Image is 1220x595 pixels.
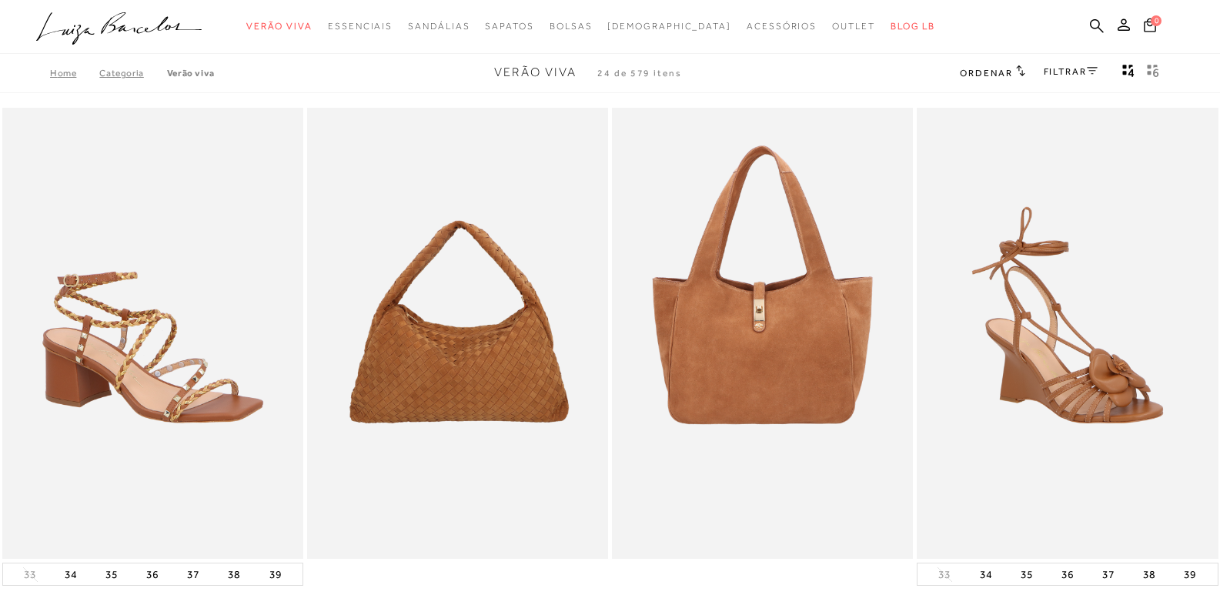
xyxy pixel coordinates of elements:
span: Ordenar [960,68,1012,79]
img: SANDÁLIA ANABELA EM COURO CARAMELO AMARRAÇÃO E APLICAÇÃO FLORAL [918,110,1216,557]
a: Verão Viva [167,68,215,79]
span: Bolsas [550,21,593,32]
button: 38 [223,563,245,585]
img: BOLSA MÉDIA EM CAMURÇA CARAMELO COM FECHO DOURADO [613,110,911,557]
a: categoryNavScreenReaderText [246,12,313,41]
span: Verão Viva [246,21,313,32]
span: BLOG LB [891,21,935,32]
a: SANDÁLIA ANABELA EM COURO CARAMELO AMARRAÇÃO E APLICAÇÃO FLORAL SANDÁLIA ANABELA EM COURO CARAMEL... [918,110,1216,557]
button: 38 [1138,563,1160,585]
a: BOLSA HOBO EM CAMURÇA TRESSÊ CARAMELO GRANDE BOLSA HOBO EM CAMURÇA TRESSÊ CARAMELO GRANDE [309,110,607,557]
span: Sandálias [408,21,470,32]
button: gridText6Desc [1142,63,1164,83]
button: 36 [142,563,163,585]
button: 33 [19,567,41,582]
a: BLOG LB [891,12,935,41]
a: categoryNavScreenReaderText [328,12,393,41]
a: categoryNavScreenReaderText [408,12,470,41]
a: FILTRAR [1044,66,1098,77]
a: noSubCategoriesText [607,12,731,41]
span: Essenciais [328,21,393,32]
span: Verão Viva [494,65,577,79]
a: categoryNavScreenReaderText [832,12,875,41]
span: Outlet [832,21,875,32]
button: 39 [265,563,286,585]
button: 39 [1179,563,1201,585]
button: 34 [60,563,82,585]
span: Acessórios [747,21,817,32]
button: 35 [1016,563,1038,585]
button: 37 [1098,563,1119,585]
span: 24 de 579 itens [597,68,682,79]
a: categoryNavScreenReaderText [550,12,593,41]
button: Mostrar 4 produtos por linha [1118,63,1139,83]
a: SANDÁLIA EM COURO CARAMELO COM SALTO MÉDIO E TIRAS TRANÇADAS TRICOLOR SANDÁLIA EM COURO CARAMELO ... [4,110,302,557]
span: 0 [1151,15,1162,26]
button: 34 [975,563,997,585]
button: 37 [182,563,204,585]
a: BOLSA MÉDIA EM CAMURÇA CARAMELO COM FECHO DOURADO BOLSA MÉDIA EM CAMURÇA CARAMELO COM FECHO DOURADO [613,110,911,557]
a: categoryNavScreenReaderText [485,12,533,41]
button: 0 [1139,17,1161,38]
a: Home [50,68,99,79]
span: Sapatos [485,21,533,32]
button: 36 [1057,563,1078,585]
a: Categoria [99,68,166,79]
a: categoryNavScreenReaderText [747,12,817,41]
img: BOLSA HOBO EM CAMURÇA TRESSÊ CARAMELO GRANDE [309,110,607,557]
button: 35 [101,563,122,585]
button: 33 [934,567,955,582]
span: [DEMOGRAPHIC_DATA] [607,21,731,32]
img: SANDÁLIA EM COURO CARAMELO COM SALTO MÉDIO E TIRAS TRANÇADAS TRICOLOR [4,110,302,557]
